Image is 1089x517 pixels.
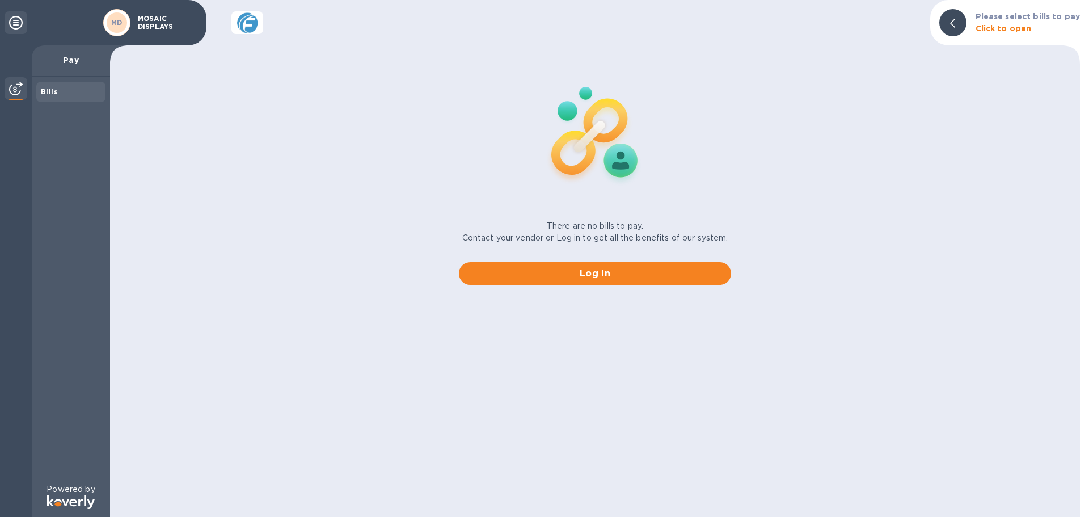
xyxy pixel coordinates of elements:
[138,15,195,31] p: MOSAIC DISPLAYS
[462,220,728,244] p: There are no bills to pay. Contact your vendor or Log in to get all the benefits of our system.
[111,18,123,27] b: MD
[41,87,58,96] b: Bills
[41,54,101,66] p: Pay
[47,495,95,509] img: Logo
[976,24,1032,33] b: Click to open
[459,262,731,285] button: Log in
[47,484,95,495] p: Powered by
[468,267,722,280] span: Log in
[976,12,1080,21] b: Please select bills to pay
